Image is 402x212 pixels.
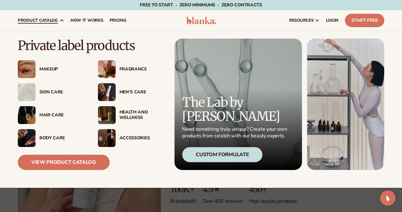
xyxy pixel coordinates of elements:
a: How It Works [67,10,106,31]
img: Female hair pulled back with clips. [18,106,36,124]
span: How It Works [71,18,103,23]
img: Female in lab with equipment. [307,39,384,170]
img: logo [186,17,216,24]
span: pricing [109,18,126,23]
div: Men’s Care [119,90,165,95]
p: The Lab by [PERSON_NAME] [182,95,289,123]
a: Pink blooming flower. Fragrance [98,60,165,78]
span: LOGIN [326,18,338,23]
div: Body Care [39,135,85,141]
a: LOGIN [323,10,342,31]
img: Pink blooming flower. [98,60,116,78]
a: Male hand applying moisturizer. Body Care [18,129,85,147]
img: Candles and incense on table. [98,106,116,124]
a: Female with makeup brush. Accessories [98,129,165,147]
a: Microscopic product formula. The Lab by [PERSON_NAME] Need something truly unique? Create your ow... [174,39,302,170]
img: Male hand applying moisturizer. [18,129,36,147]
img: Female with makeup brush. [98,129,116,147]
div: Accessories [119,135,165,141]
div: Custom Formulate [182,147,262,162]
a: pricing [106,10,129,31]
a: Start Free [345,14,384,27]
img: Cream moisturizer swatch. [18,83,36,101]
div: Fragrance [119,67,165,72]
span: product catalog [18,18,58,23]
span: resources [289,18,313,23]
img: Female with glitter eye makeup. [18,60,36,78]
div: Skin Care [39,90,85,95]
a: Female hair pulled back with clips. Hair Care [18,106,85,124]
a: product catalog [15,10,67,31]
a: Cream moisturizer swatch. Skin Care [18,83,85,101]
div: Health And Wellness [119,110,165,121]
a: Female with glitter eye makeup. Makeup [18,60,85,78]
div: Hair Care [39,113,85,118]
span: Free to start · ZERO minimums · ZERO contracts [140,2,262,8]
a: View Product Catalog [18,155,110,170]
div: Open Intercom Messenger [380,190,395,206]
img: Male holding moisturizer bottle. [98,83,116,101]
a: resources [286,10,323,31]
p: Need something truly unique? Create your own products from scratch with our beauty experts. [182,126,289,139]
a: Candles and incense on table. Health And Wellness [98,106,165,124]
a: Male holding moisturizer bottle. Men’s Care [98,83,165,101]
div: Makeup [39,67,85,72]
p: Private label products [18,39,165,53]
